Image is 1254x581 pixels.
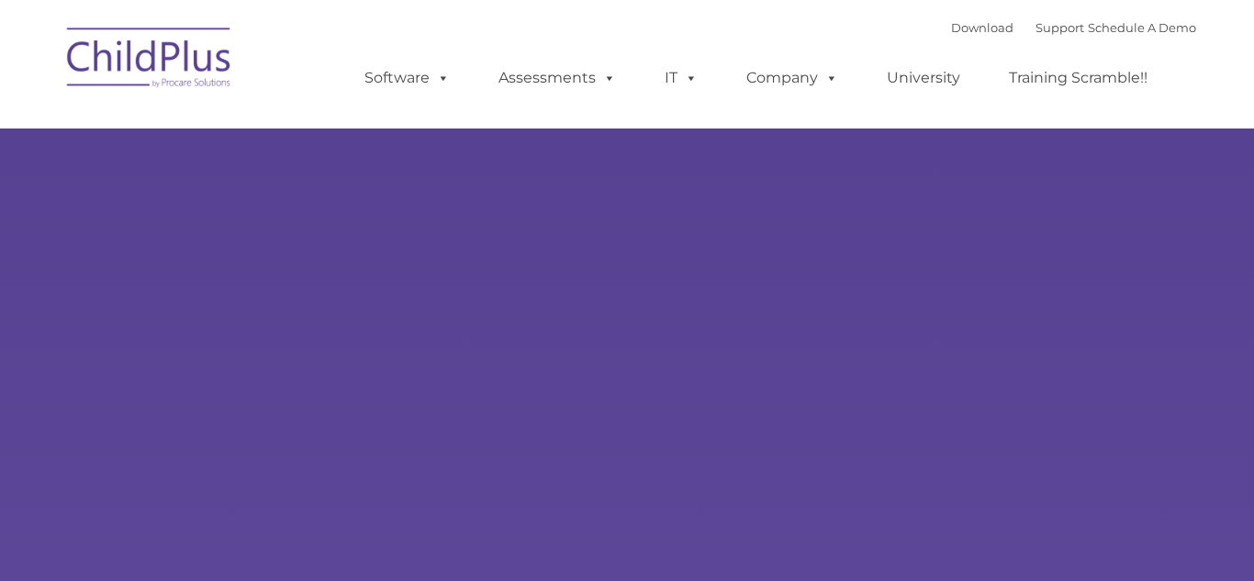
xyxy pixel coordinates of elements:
a: Assessments [480,60,634,96]
a: University [868,60,979,96]
a: Company [728,60,857,96]
a: Download [951,20,1013,35]
a: Training Scramble!! [991,60,1166,96]
a: Support [1036,20,1084,35]
a: IT [646,60,716,96]
font: | [951,20,1196,35]
a: Software [346,60,468,96]
a: Schedule A Demo [1088,20,1196,35]
img: ChildPlus by Procare Solutions [58,15,241,106]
